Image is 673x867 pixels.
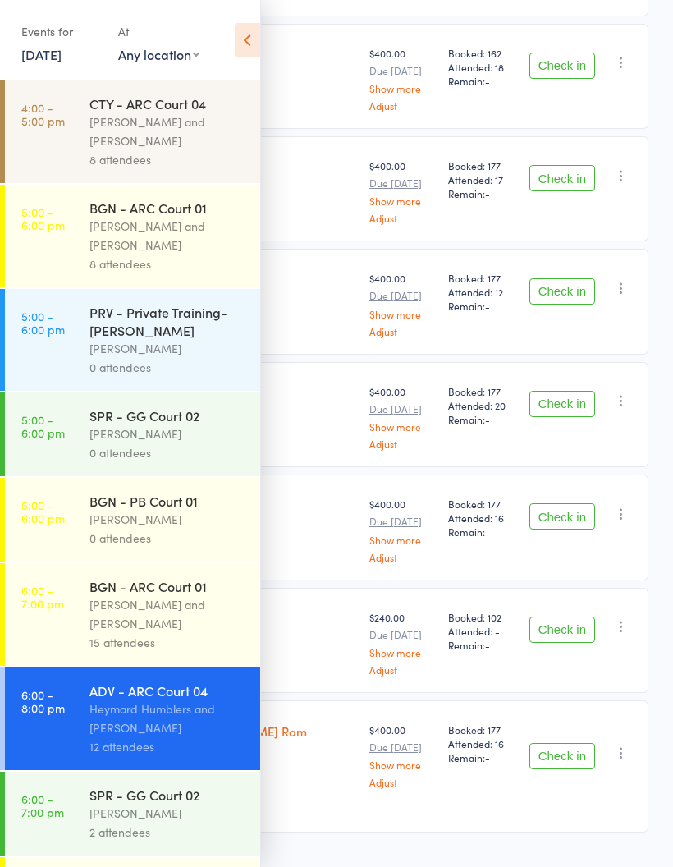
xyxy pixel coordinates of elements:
div: [PERSON_NAME] and [PERSON_NAME] [89,595,246,633]
div: [PERSON_NAME] [89,510,246,529]
div: [PERSON_NAME] and [PERSON_NAME] [89,217,246,255]
span: - [485,638,490,652]
a: 5:00 -6:00 pmBGN - ARC Court 01[PERSON_NAME] and [PERSON_NAME]8 attendees [5,185,260,287]
a: Adjust [369,326,435,337]
span: Attended: 18 [448,60,516,74]
span: Remain: [448,412,516,426]
small: Due [DATE] [369,629,435,640]
button: Check in [529,617,595,643]
div: $400.00 [369,722,435,787]
span: Remain: [448,525,516,539]
time: 6:00 - 8:00 pm [21,688,65,714]
div: $400.00 [369,497,435,562]
div: At [118,18,199,45]
time: 5:00 - 6:00 pm [21,310,65,336]
a: Adjust [369,100,435,111]
span: Booked: 177 [448,497,516,511]
a: Show more [369,309,435,319]
div: 0 attendees [89,443,246,462]
span: Booked: 177 [448,271,516,285]
time: 6:00 - 7:00 pm [21,792,64,819]
a: Adjust [369,213,435,223]
a: 4:00 -5:00 pmCTY - ARC Court 04[PERSON_NAME] and [PERSON_NAME]8 attendees [5,80,260,183]
span: Booked: 102 [448,610,516,624]
time: 5:00 - 6:00 pm [21,498,65,525]
time: 6:00 - 7:00 pm [21,584,64,610]
button: Check in [529,743,595,769]
div: CTY - ARC Court 04 [89,94,246,112]
span: Remain: [448,750,516,764]
a: Adjust [369,552,435,562]
div: PRV - Private Training- [PERSON_NAME] [89,303,246,339]
div: $240.00 [369,610,435,675]
span: Attended: 16 [448,736,516,750]
a: Adjust [369,438,435,449]
div: Any location [118,45,199,63]
div: ADV - ARC Court 04 [89,681,246,700]
span: Attended: 17 [448,172,516,186]
div: SPR - GG Court 02 [89,786,246,804]
span: Attended: 16 [448,511,516,525]
div: $400.00 [369,46,435,111]
small: Due [DATE] [369,65,435,76]
span: - [485,412,490,426]
span: Booked: 177 [448,158,516,172]
span: Booked: 162 [448,46,516,60]
a: 5:00 -6:00 pmBGN - PB Court 01[PERSON_NAME]0 attendees [5,478,260,562]
div: [PERSON_NAME] [89,804,246,823]
div: [PERSON_NAME] and [PERSON_NAME] [89,112,246,150]
a: Show more [369,83,435,94]
div: BGN - ARC Court 01 [89,577,246,595]
span: - [485,299,490,313]
a: Show more [369,759,435,770]
div: [PERSON_NAME] [89,339,246,358]
div: $400.00 [369,271,435,336]
button: Check in [529,391,595,417]
small: Due [DATE] [369,516,435,527]
small: Due [DATE] [369,290,435,301]
div: Heymard Humblers and [PERSON_NAME] [89,700,246,737]
span: Remain: [448,74,516,88]
small: Due [DATE] [369,177,435,189]
a: Show more [369,195,435,206]
span: Attended: 20 [448,398,516,412]
a: Show more [369,534,435,545]
div: 8 attendees [89,255,246,273]
div: Events for [21,18,102,45]
span: - [485,750,490,764]
div: 12 attendees [89,737,246,756]
span: Attended: - [448,624,516,638]
div: SPR - GG Court 02 [89,406,246,424]
button: Check in [529,503,595,530]
div: BGN - ARC Court 01 [89,199,246,217]
a: Adjust [369,664,435,675]
span: - [485,186,490,200]
span: - [485,525,490,539]
a: Show more [369,421,435,432]
span: Remain: [448,638,516,652]
span: Booked: 177 [448,384,516,398]
div: [PERSON_NAME] [89,424,246,443]
span: Booked: 177 [448,722,516,736]
a: 5:00 -6:00 pmPRV - Private Training- [PERSON_NAME][PERSON_NAME]0 attendees [5,289,260,391]
span: - [485,74,490,88]
a: 6:00 -8:00 pmADV - ARC Court 04Heymard Humblers and [PERSON_NAME]12 attendees [5,667,260,770]
a: 5:00 -6:00 pmSPR - GG Court 02[PERSON_NAME]0 attendees [5,392,260,476]
button: Check in [529,278,595,305]
a: Show more [369,647,435,658]
time: 5:00 - 6:00 pm [21,205,65,232]
button: Check in [529,53,595,79]
time: 4:00 - 5:00 pm [21,101,65,127]
small: Due [DATE] [369,403,435,415]
span: Attended: 12 [448,285,516,299]
div: 0 attendees [89,358,246,377]
div: 15 attendees [89,633,246,652]
a: 6:00 -7:00 pmSPR - GG Court 02[PERSON_NAME]2 attendees [5,772,260,856]
div: $400.00 [369,158,435,223]
a: Adjust [369,777,435,787]
div: $400.00 [369,384,435,449]
a: 6:00 -7:00 pmBGN - ARC Court 01[PERSON_NAME] and [PERSON_NAME]15 attendees [5,563,260,666]
button: Check in [529,165,595,191]
div: BGN - PB Court 01 [89,492,246,510]
div: 8 attendees [89,150,246,169]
